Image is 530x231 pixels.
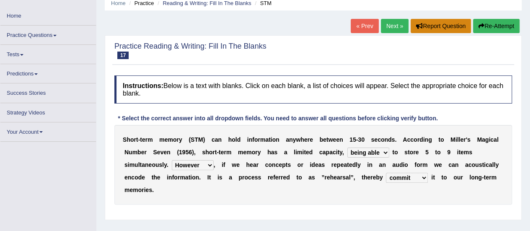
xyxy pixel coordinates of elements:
[168,136,173,143] b: m
[492,161,494,168] b: l
[297,161,301,168] b: o
[0,45,96,61] a: Tests
[395,136,396,143] b: .
[379,161,382,168] b: a
[202,149,205,156] b: s
[410,149,414,156] b: o
[329,149,333,156] b: a
[219,174,222,181] b: s
[455,136,457,143] b: i
[269,136,271,143] b: t
[349,136,353,143] b: 1
[497,136,499,143] b: l
[167,174,168,181] b: i
[471,161,475,168] b: o
[452,161,455,168] b: a
[419,136,423,143] b: d
[192,149,194,156] b: )
[174,174,178,181] b: o
[205,149,209,156] b: h
[179,149,182,156] b: 1
[218,136,222,143] b: n
[223,161,225,168] b: f
[484,161,486,168] b: i
[128,161,129,168] b: i
[248,174,251,181] b: c
[271,136,272,143] b: i
[310,161,311,168] b: i
[457,136,459,143] b: l
[479,161,482,168] b: s
[228,136,232,143] b: h
[394,149,398,156] b: o
[356,136,358,143] b: -
[260,136,265,143] b: m
[469,149,472,156] b: s
[428,136,432,143] b: g
[309,149,313,156] b: d
[246,149,251,156] b: m
[182,149,186,156] b: 9
[403,136,407,143] b: A
[152,161,155,168] b: o
[178,174,180,181] b: r
[141,149,145,156] b: e
[304,136,308,143] b: e
[270,174,273,181] b: e
[194,149,196,156] b: ,
[138,174,142,181] b: d
[450,136,455,143] b: M
[296,136,300,143] b: w
[385,136,388,143] b: n
[114,42,266,59] h2: Practice Reading & Writing: Fill In The Blanks
[167,161,168,168] b: .
[140,136,142,143] b: t
[458,149,460,156] b: t
[134,174,138,181] b: o
[142,161,145,168] b: a
[155,161,159,168] b: u
[140,161,142,168] b: t
[198,136,203,143] b: M
[273,174,275,181] b: f
[447,149,450,156] b: 9
[165,136,168,143] b: e
[475,161,479,168] b: u
[410,136,414,143] b: c
[374,136,377,143] b: e
[485,136,489,143] b: g
[255,174,258,181] b: s
[367,161,369,168] b: i
[138,161,140,168] b: l
[352,161,356,168] b: d
[414,136,417,143] b: o
[238,174,242,181] b: p
[460,136,463,143] b: e
[160,149,164,156] b: v
[371,136,375,143] b: s
[232,136,235,143] b: o
[267,149,271,156] b: h
[212,149,215,156] b: r
[128,174,132,181] b: n
[458,136,460,143] b: l
[382,161,386,168] b: n
[123,136,127,143] b: S
[217,174,219,181] b: i
[300,136,304,143] b: h
[347,161,349,168] b: t
[333,149,336,156] b: c
[254,136,258,143] b: o
[334,161,337,168] b: e
[255,149,257,156] b: r
[129,161,134,168] b: m
[392,161,396,168] b: a
[482,136,485,143] b: a
[361,136,365,143] b: 0
[416,161,420,168] b: o
[272,136,276,143] b: o
[271,149,274,156] b: a
[0,26,96,42] a: Practice Questions
[438,136,440,143] b: t
[114,75,512,104] h4: Below is a text with blanks. Click on each blank, a list of choices will appear. Select the appro...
